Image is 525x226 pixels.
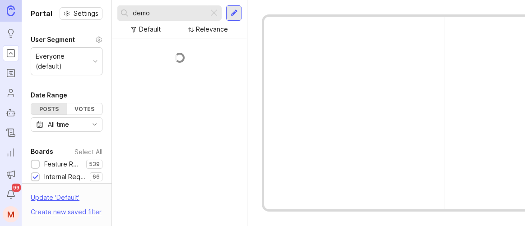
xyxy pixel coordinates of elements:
a: Portal [3,45,19,61]
button: Notifications [3,186,19,203]
h1: Portal [31,8,52,19]
a: Roadmaps [3,65,19,81]
a: Ideas [3,25,19,42]
a: Reporting [3,144,19,161]
div: Internal Requests [44,172,85,182]
div: Relevance [196,24,228,34]
svg: toggle icon [88,121,102,128]
button: Settings [60,7,102,20]
div: Votes [67,103,102,115]
div: Default [139,24,161,34]
div: Feature Requests [44,159,82,169]
div: User Segment [31,34,75,45]
span: 99 [12,184,21,192]
a: Changelog [3,125,19,141]
p: 539 [89,161,100,168]
div: Posts [31,103,67,115]
div: All time [48,120,69,129]
a: Users [3,85,19,101]
img: Canny Home [7,5,15,16]
button: Announcements [3,166,19,183]
div: Boards [31,146,53,157]
span: Settings [74,9,98,18]
div: Everyone (default) [36,51,89,71]
div: Select All [74,149,102,154]
input: Search... [133,8,205,18]
div: Update ' Default ' [31,193,79,207]
button: M [3,206,19,222]
a: Autopilot [3,105,19,121]
div: Create new saved filter [31,207,102,217]
p: 66 [93,173,100,180]
div: Date Range [31,90,67,101]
